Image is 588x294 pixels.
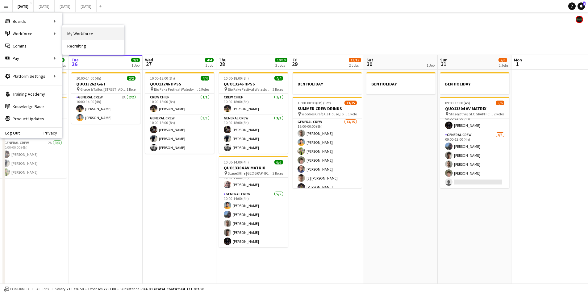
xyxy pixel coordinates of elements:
div: BEN HOLIDAY [440,72,509,94]
h3: BEN HOLIDAY [293,81,362,87]
div: Salary £10 726.50 + Expenses £291.00 + Subsistence £966.00 = [55,287,204,291]
span: 10:00-18:00 (8h) [150,76,175,81]
h3: BEN HOLIDAY [366,81,436,87]
span: 09:00-13:00 (4h) [445,101,470,105]
span: 1 Role [127,87,136,92]
app-card-role: General Crew3/310:00-18:00 (8h)[PERSON_NAME][PERSON_NAME][PERSON_NAME] [219,115,288,154]
span: 13/15 [349,58,361,62]
span: 10/10 [275,58,287,62]
app-job-card: 09:00-13:00 (4h)5/6QUO13304 AV MATRIX Stage@the [GEOGRAPHIC_DATA] [STREET_ADDRESS]2 RolesCrew Chi... [440,97,509,188]
span: 2 Roles [494,112,504,116]
span: Grace & Tailor, [STREET_ADDRESS] [80,87,127,92]
span: Sun [440,57,448,63]
a: My Workforce [62,27,124,40]
a: 1 [578,2,585,10]
span: Wed [145,57,153,63]
div: Boards [0,15,62,27]
a: Knowledge Base [0,100,62,113]
h3: SUMMER CREW DRINKS [293,106,362,111]
div: Platform Settings [0,70,62,82]
span: 1 [513,60,522,68]
span: Big Fake Festival Walesby [STREET_ADDRESS] [154,87,199,92]
span: 27 [144,60,153,68]
span: Big Fake Festival Walesby [STREET_ADDRESS] [228,87,273,92]
button: [DATE] [76,0,97,12]
div: 2 Jobs [349,63,361,68]
a: Comms [0,40,62,52]
div: 10:00-14:00 (4h)6/6QUO13304 AV MATRIX Stage@the [GEOGRAPHIC_DATA] [STREET_ADDRESS]2 RolesCrew Chi... [219,156,288,247]
a: Privacy [44,130,62,135]
a: Log Out [0,130,20,135]
app-card-role: General Crew3/310:00-18:00 (8h)[PERSON_NAME][PERSON_NAME][PERSON_NAME] [145,115,214,154]
span: 4/4 [274,76,283,81]
app-job-card: 10:00-14:00 (4h)2/2QUO13262 G&T Grace & Tailor, [STREET_ADDRESS]1 RoleGeneral Crew2A2/210:00-14:0... [71,72,140,124]
span: 4/4 [205,58,214,62]
div: 2 Jobs [275,63,287,68]
span: 26 [70,60,79,68]
app-card-role: General Crew4/509:00-13:00 (4h)[PERSON_NAME][PERSON_NAME][PERSON_NAME][PERSON_NAME] [440,131,509,188]
app-job-card: 10:00-18:00 (8h)4/4QUO13246 HPSS Big Fake Festival Walesby [STREET_ADDRESS]2 RolesCrew Chief1/110... [145,72,214,154]
div: 1 Job [131,63,140,68]
h3: QUO13304 AV MATRIX [219,165,288,171]
span: Tue [71,57,79,63]
span: Confirmed [10,287,29,291]
div: Pay [0,52,62,64]
span: 2 Roles [273,171,283,176]
span: 1 [583,2,586,6]
app-job-card: 10:00-18:00 (8h)4/4QUO13246 HPSS Big Fake Festival Walesby [STREET_ADDRESS]2 RolesCrew Chief1/110... [219,72,288,154]
app-card-role: Crew Chief1/109:00-13:00 (4h)[PERSON_NAME] [440,110,509,131]
span: 31 [439,60,448,68]
a: Product Updates [0,113,62,125]
span: 2 Roles [273,87,283,92]
app-card-role: General Crew2A2/210:00-14:00 (4h)[PERSON_NAME][PERSON_NAME] [71,94,140,124]
a: Training Academy [0,88,62,100]
button: Confirmed [3,286,30,292]
span: 5/6 [498,58,507,62]
span: 10:00-18:00 (8h) [224,76,249,81]
span: Woodies Craft Ale House, [STREET_ADDRESS] [302,112,348,116]
app-card-role: Crew Chief1/110:00-18:00 (8h)[PERSON_NAME] [145,94,214,115]
span: 29 [292,60,298,68]
h3: QUO13262 G&T [71,81,140,87]
span: Stage@the [GEOGRAPHIC_DATA] [STREET_ADDRESS] [228,171,273,176]
app-card-role: Crew Chief1/110:00-18:00 (8h)[PERSON_NAME] [219,94,288,115]
h3: BEN HOLIDAY [440,81,509,87]
button: [DATE] [13,0,34,12]
a: Recruiting [62,40,124,52]
span: 13/15 [344,101,357,105]
button: [DATE] [55,0,76,12]
button: [DATE] [34,0,55,12]
span: 5/6 [496,101,504,105]
div: Workforce [0,27,62,40]
span: 2 Roles [199,87,209,92]
span: 2/2 [131,58,140,62]
span: 10:00-14:00 (4h) [224,160,249,164]
app-user-avatar: KONNECT HQ [576,16,583,23]
span: 30 [365,60,373,68]
div: 1 Job [205,63,213,68]
span: Stage@the [GEOGRAPHIC_DATA] [STREET_ADDRESS] [449,112,494,116]
div: 2 Jobs [499,63,508,68]
span: Mon [514,57,522,63]
app-card-role: Crew Chief1/110:00-14:00 (4h)[PERSON_NAME] [219,170,288,191]
h3: QUO13246 HPSS [145,81,214,87]
span: 1 Role [348,112,357,116]
app-job-card: 16:00-00:00 (8h) (Sat)13/15SUMMER CREW DRINKS Woodies Craft Ale House, [STREET_ADDRESS]1 RoleGene... [293,97,362,188]
app-card-role: General Crew5/510:00-14:00 (4h)[PERSON_NAME][PERSON_NAME][PERSON_NAME][PERSON_NAME][PERSON_NAME] [219,191,288,247]
app-job-card: BEN HOLIDAY [366,72,436,94]
span: 6/6 [274,160,283,164]
span: All jobs [35,287,50,291]
app-job-card: BEN HOLIDAY [293,72,362,94]
span: Thu [219,57,227,63]
div: 1 Job [427,63,435,68]
span: 4/4 [201,76,209,81]
span: 28 [218,60,227,68]
h3: QUO13304 AV MATRIX [440,106,509,111]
